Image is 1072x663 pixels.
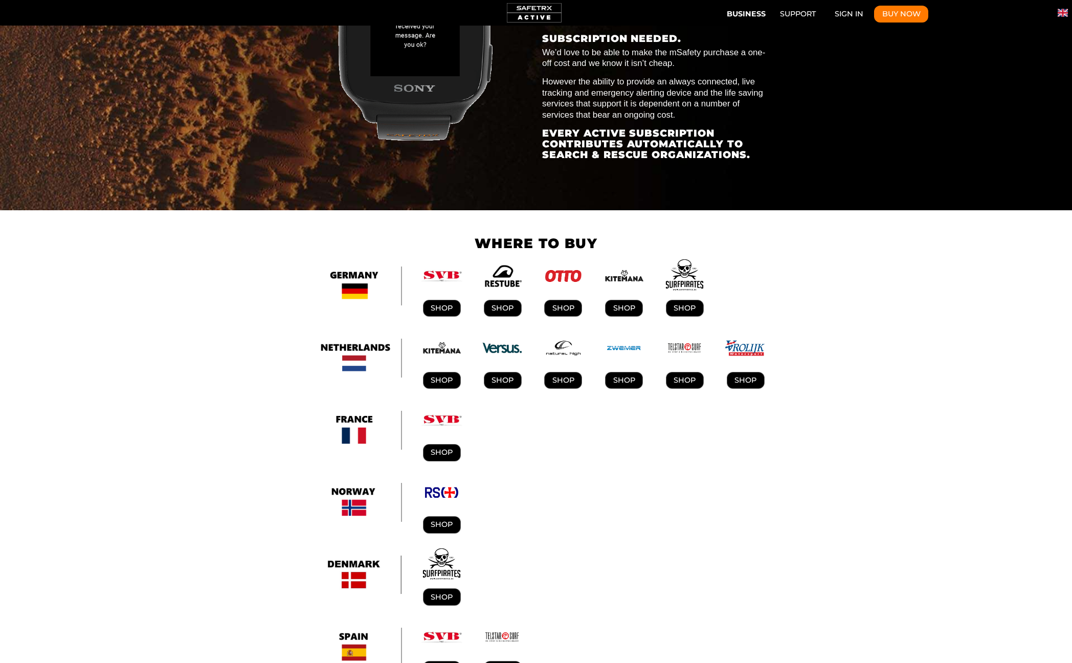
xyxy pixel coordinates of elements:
[542,128,773,160] h3: Every active subscription contributes automatically to search & rescue organizations.
[423,588,461,606] a: Shop
[1058,8,1068,18] img: en
[874,6,928,23] button: Buy Now
[827,6,872,23] a: Sign In
[423,372,461,389] a: Shop
[727,372,765,389] a: SHOP
[1058,8,1068,18] button: Change language
[542,47,773,70] p: We’d love to be able to make the mSafety purchase a one-off cost and we know it isn’t cheap.
[605,300,643,317] a: SHOP
[666,300,704,317] a: SHOP
[666,372,704,389] a: SHOP
[423,300,461,317] a: Shop
[723,4,769,21] button: Business
[544,372,582,389] a: SHOP
[423,516,461,534] a: Shop
[423,444,461,461] a: Shop
[605,372,643,389] a: SHOP
[484,372,522,389] a: SHOP
[542,76,773,121] p: However the ability to provide an always connected, live tracking and emergency alerting device a...
[484,300,522,317] a: SHOP
[772,6,824,23] a: Support
[544,300,582,317] a: SHOP
[299,236,773,251] h1: WHERE TO BUY
[542,33,773,44] h3: SUBSCRIPTION NEEDED.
